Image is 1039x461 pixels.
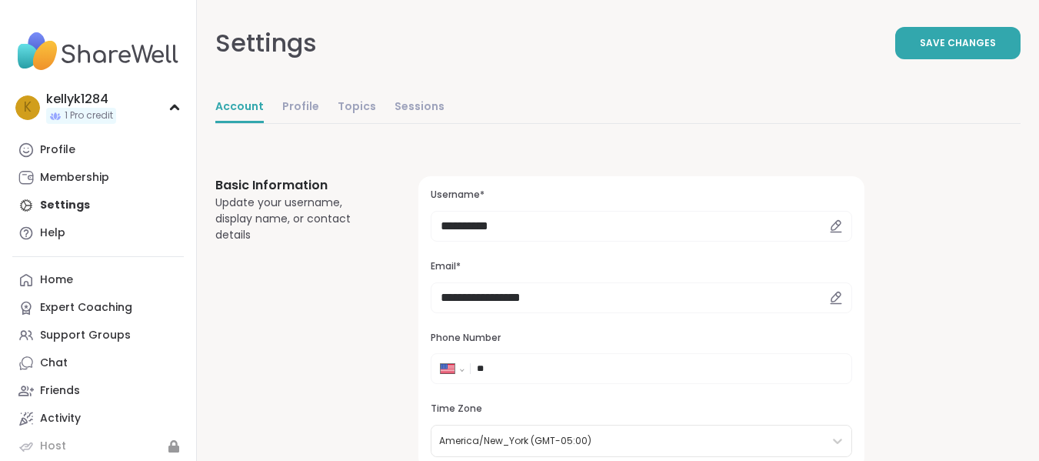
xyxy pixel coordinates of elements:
h3: Phone Number [431,332,852,345]
a: Host [12,433,184,460]
div: Activity [40,411,81,426]
img: ShareWell Nav Logo [12,25,184,79]
a: Profile [282,92,319,123]
button: Save Changes [895,27,1021,59]
a: Sessions [395,92,445,123]
span: 1 Pro credit [65,109,113,122]
a: Membership [12,164,184,192]
div: kellyk1284 [46,91,116,108]
a: Profile [12,136,184,164]
a: Help [12,219,184,247]
div: Settings [215,25,317,62]
h3: Basic Information [215,176,381,195]
span: Save Changes [920,36,996,50]
div: Home [40,272,73,288]
div: Update your username, display name, or contact details [215,195,381,243]
h3: Username* [431,189,852,202]
a: Chat [12,349,184,377]
div: Membership [40,170,109,185]
a: Friends [12,377,184,405]
a: Topics [338,92,376,123]
div: Support Groups [40,328,131,343]
a: Activity [12,405,184,433]
div: Help [40,225,65,241]
h3: Time Zone [431,403,852,416]
h3: Email* [431,260,852,273]
div: Host [40,439,66,454]
div: Profile [40,142,75,158]
a: Home [12,266,184,294]
a: Account [215,92,264,123]
a: Support Groups [12,322,184,349]
div: Chat [40,356,68,371]
div: Expert Coaching [40,300,132,316]
span: k [24,98,32,118]
a: Expert Coaching [12,294,184,322]
div: Friends [40,383,80,399]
